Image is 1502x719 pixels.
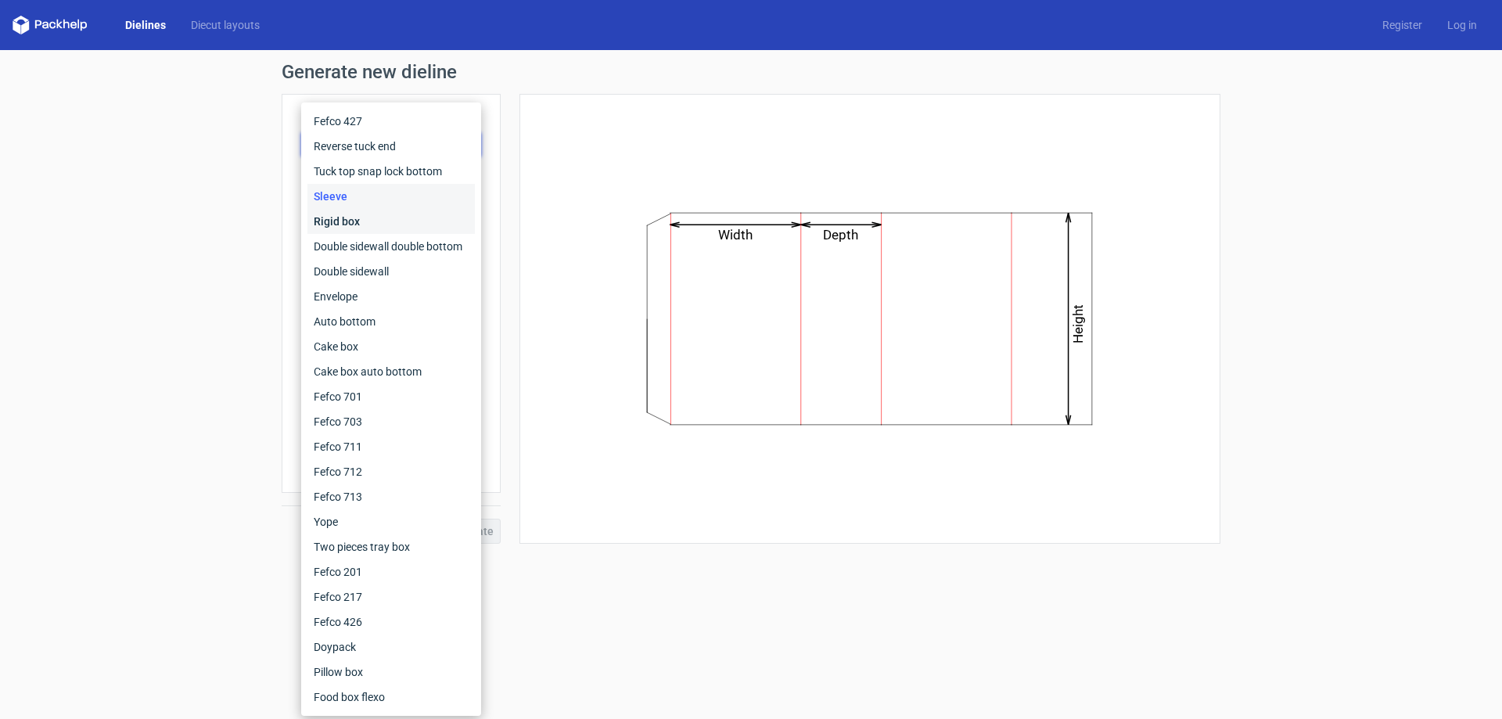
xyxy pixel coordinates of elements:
div: Fefco 427 [307,109,475,134]
div: Fefco 713 [307,484,475,509]
div: Cake box auto bottom [307,359,475,384]
div: Envelope [307,284,475,309]
div: Pillow box [307,660,475,685]
div: Food box flexo [307,685,475,710]
text: Height [1071,304,1087,343]
div: Double sidewall [307,259,475,284]
div: Tuck top snap lock bottom [307,159,475,184]
div: Rigid box [307,209,475,234]
a: Dielines [113,17,178,33]
h1: Generate new dieline [282,63,1220,81]
div: Yope [307,509,475,534]
div: Fefco 703 [307,409,475,434]
div: Fefco 201 [307,559,475,584]
div: Fefco 711 [307,434,475,459]
div: Auto bottom [307,309,475,334]
a: Diecut layouts [178,17,272,33]
div: Two pieces tray box [307,534,475,559]
div: Reverse tuck end [307,134,475,159]
div: Sleeve [307,184,475,209]
text: Width [719,227,753,243]
text: Depth [824,227,859,243]
a: Register [1370,17,1435,33]
div: Fefco 701 [307,384,475,409]
div: Doypack [307,635,475,660]
div: Fefco 426 [307,609,475,635]
div: Fefco 217 [307,584,475,609]
div: Double sidewall double bottom [307,234,475,259]
div: Cake box [307,334,475,359]
a: Log in [1435,17,1489,33]
div: Fefco 712 [307,459,475,484]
